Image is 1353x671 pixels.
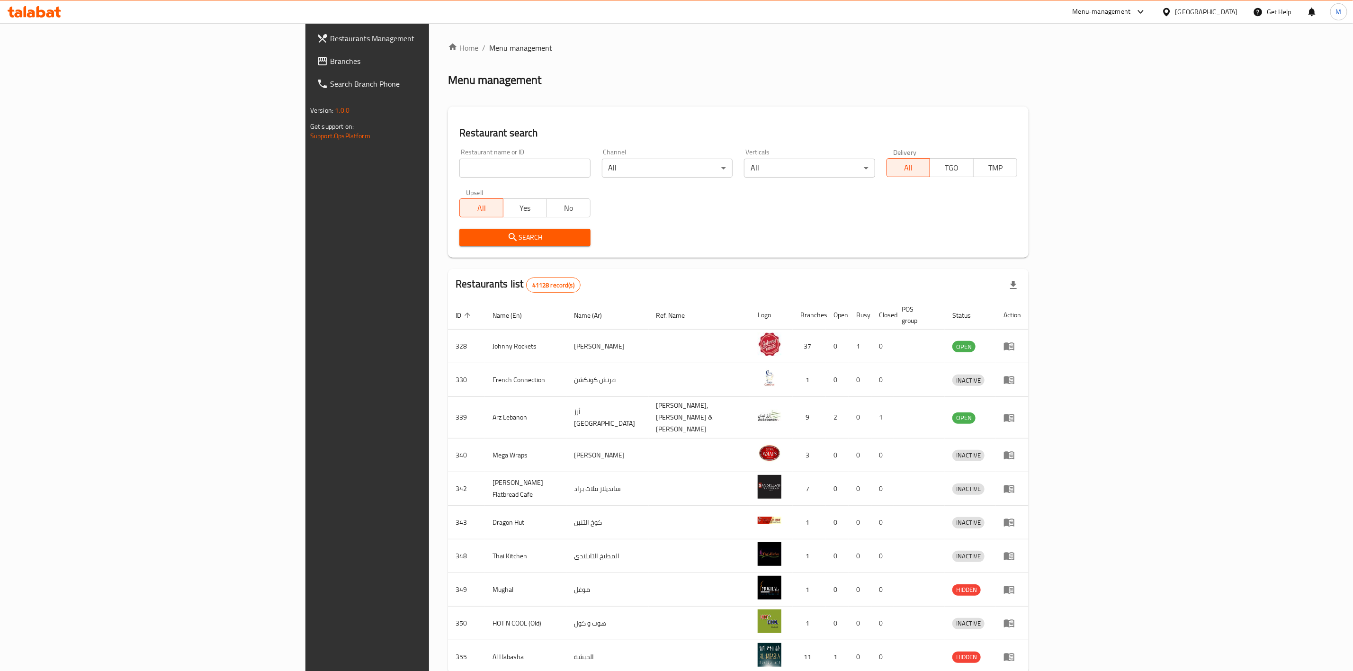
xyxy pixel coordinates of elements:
span: M [1336,7,1342,17]
td: 3 [793,438,826,472]
td: 0 [871,363,894,397]
button: No [547,198,591,217]
td: 0 [849,363,871,397]
td: 0 [826,330,849,363]
img: HOT N COOL (Old) [758,609,781,633]
td: 0 [849,607,871,640]
td: 0 [826,607,849,640]
td: 0 [826,506,849,539]
span: Restaurants Management [330,33,524,44]
td: 1 [793,573,826,607]
td: 7 [793,472,826,506]
span: INACTIVE [952,618,985,629]
span: INACTIVE [952,375,985,386]
th: Logo [750,301,793,330]
div: Menu [1004,550,1021,562]
img: French Connection [758,366,781,390]
span: TGO [934,161,970,175]
span: INACTIVE [952,483,985,494]
h2: Restaurant search [459,126,1017,140]
span: INACTIVE [952,450,985,461]
td: 1 [871,397,894,438]
a: Restaurants Management [309,27,531,50]
td: فرنش كونكشن [566,363,649,397]
div: Menu [1004,517,1021,528]
a: Branches [309,50,531,72]
td: 0 [871,472,894,506]
span: Branches [330,55,524,67]
td: موغل [566,573,649,607]
td: 1 [849,330,871,363]
span: Search [467,232,582,243]
td: 0 [871,607,894,640]
td: 0 [826,363,849,397]
td: 1 [793,363,826,397]
td: كوخ التنين [566,506,649,539]
span: 41128 record(s) [527,281,580,290]
div: INACTIVE [952,517,985,528]
nav: breadcrumb [448,42,1029,54]
td: 0 [849,472,871,506]
td: 1 [793,539,826,573]
img: Mughal [758,576,781,599]
div: HIDDEN [952,584,981,596]
th: Branches [793,301,826,330]
th: Open [826,301,849,330]
td: 0 [849,573,871,607]
span: HIDDEN [952,652,981,662]
img: Arz Lebanon [758,404,781,428]
button: All [887,158,931,177]
div: Menu [1004,651,1021,662]
label: Upsell [466,189,484,196]
span: Yes [507,201,543,215]
div: Menu [1004,617,1021,629]
td: أرز [GEOGRAPHIC_DATA] [566,397,649,438]
h2: Restaurants list [456,277,581,293]
img: Dragon Hut [758,509,781,532]
img: Mega Wraps [758,441,781,465]
div: Menu [1004,449,1021,461]
button: Yes [503,198,547,217]
div: [GEOGRAPHIC_DATA] [1175,7,1238,17]
span: TMP [977,161,1013,175]
span: All [891,161,927,175]
td: 2 [826,397,849,438]
div: All [744,159,875,178]
td: 0 [849,506,871,539]
div: Menu-management [1073,6,1131,18]
th: Action [996,301,1029,330]
span: OPEN [952,412,976,423]
td: [PERSON_NAME] [566,438,649,472]
span: HIDDEN [952,584,981,595]
span: Ref. Name [656,310,698,321]
td: 0 [849,438,871,472]
td: 9 [793,397,826,438]
a: Support.OpsPlatform [310,130,370,142]
td: 0 [871,438,894,472]
th: Busy [849,301,871,330]
img: Thai Kitchen [758,542,781,566]
span: No [551,201,587,215]
span: Name (En) [493,310,534,321]
span: 1.0.0 [335,104,349,116]
div: OPEN [952,341,976,352]
span: All [464,201,500,215]
td: [PERSON_NAME],[PERSON_NAME] & [PERSON_NAME] [649,397,751,438]
img: Sandella's Flatbread Cafe [758,475,781,499]
span: INACTIVE [952,551,985,562]
span: INACTIVE [952,517,985,528]
span: OPEN [952,341,976,352]
td: 0 [871,573,894,607]
td: 0 [849,397,871,438]
td: 1 [793,506,826,539]
td: 0 [826,472,849,506]
img: Johnny Rockets [758,332,781,356]
button: All [459,198,503,217]
a: Search Branch Phone [309,72,531,95]
label: Delivery [893,149,917,155]
td: 0 [826,438,849,472]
